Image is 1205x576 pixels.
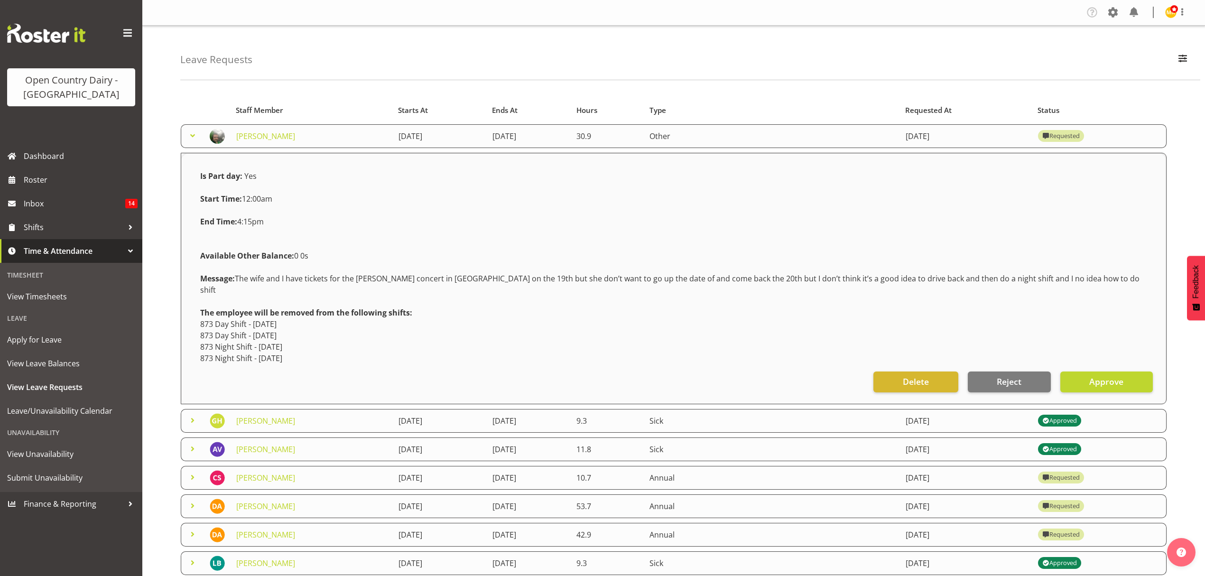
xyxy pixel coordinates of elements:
[487,409,571,433] td: [DATE]
[200,353,282,363] span: 873 Night Shift - [DATE]
[236,105,283,116] span: Staff Member
[200,319,277,329] span: 873 Day Shift - [DATE]
[1187,256,1205,320] button: Feedback - Show survey
[900,523,1032,547] td: [DATE]
[644,466,900,490] td: Annual
[7,24,85,43] img: Rosterit website logo
[125,199,138,208] span: 14
[210,413,225,428] img: gavin-hamilton7419.jpg
[200,251,294,261] strong: Available Other Balance:
[24,173,138,187] span: Roster
[200,342,282,352] span: 873 Night Shift - [DATE]
[7,471,135,485] span: Submit Unavailability
[968,372,1051,392] button: Reject
[900,409,1032,433] td: [DATE]
[1060,372,1153,392] button: Approve
[2,352,140,375] a: View Leave Balances
[393,409,487,433] td: [DATE]
[1042,472,1079,483] div: Requested
[244,171,257,181] span: Yes
[210,470,225,485] img: craig-stratford7403.jpg
[393,523,487,547] td: [DATE]
[1038,105,1059,116] span: Status
[2,285,140,308] a: View Timesheets
[210,129,225,144] img: stacy-macaskilldb46b92e6c02b04e1963fa17893bc948.png
[195,267,1153,301] div: The wife and I have tickets for the [PERSON_NAME] concert in [GEOGRAPHIC_DATA] on the 19th but sh...
[903,375,929,388] span: Delete
[24,244,123,258] span: Time & Attendance
[644,494,900,518] td: Annual
[2,442,140,466] a: View Unavailability
[571,523,644,547] td: 42.9
[649,105,666,116] span: Type
[393,466,487,490] td: [DATE]
[24,149,138,163] span: Dashboard
[200,194,242,204] strong: Start Time:
[236,501,295,511] a: [PERSON_NAME]
[17,73,126,102] div: Open Country Dairy - [GEOGRAPHIC_DATA]
[571,551,644,575] td: 9.3
[393,124,487,148] td: [DATE]
[210,499,225,514] img: darin-ayling10268.jpg
[571,409,644,433] td: 9.3
[7,289,135,304] span: View Timesheets
[393,494,487,518] td: [DATE]
[236,444,295,455] a: [PERSON_NAME]
[236,416,295,426] a: [PERSON_NAME]
[7,333,135,347] span: Apply for Leave
[7,404,135,418] span: Leave/Unavailability Calendar
[1042,557,1076,569] div: Approved
[576,105,597,116] span: Hours
[7,447,135,461] span: View Unavailability
[2,375,140,399] a: View Leave Requests
[24,196,125,211] span: Inbox
[644,523,900,547] td: Annual
[200,171,242,181] strong: Is Part day:
[1042,501,1079,512] div: Requested
[2,399,140,423] a: Leave/Unavailability Calendar
[1042,415,1076,427] div: Approved
[487,466,571,490] td: [DATE]
[905,105,952,116] span: Requested At
[487,551,571,575] td: [DATE]
[1177,548,1186,557] img: help-xxl-2.png
[571,437,644,461] td: 11.8
[487,494,571,518] td: [DATE]
[7,380,135,394] span: View Leave Requests
[571,124,644,148] td: 30.9
[487,124,571,148] td: [DATE]
[7,356,135,371] span: View Leave Balances
[644,124,900,148] td: Other
[2,265,140,285] div: Timesheet
[900,551,1032,575] td: [DATE]
[200,273,235,284] strong: Message:
[571,494,644,518] td: 53.7
[571,466,644,490] td: 10.7
[398,105,428,116] span: Starts At
[900,494,1032,518] td: [DATE]
[873,372,958,392] button: Delete
[210,442,225,457] img: andy-van-brecht9849.jpg
[200,216,264,227] span: 4:15pm
[644,551,900,575] td: Sick
[487,437,571,461] td: [DATE]
[1042,444,1076,455] div: Approved
[236,530,295,540] a: [PERSON_NAME]
[487,523,571,547] td: [DATE]
[2,328,140,352] a: Apply for Leave
[200,194,272,204] span: 12:00am
[200,216,237,227] strong: End Time:
[200,330,277,341] span: 873 Day Shift - [DATE]
[210,556,225,571] img: liam-bellman9850.jpg
[1042,130,1079,142] div: Requested
[1192,265,1200,298] span: Feedback
[644,409,900,433] td: Sick
[2,423,140,442] div: Unavailability
[24,220,123,234] span: Shifts
[236,558,295,568] a: [PERSON_NAME]
[1089,375,1123,388] span: Approve
[492,105,518,116] span: Ends At
[393,551,487,575] td: [DATE]
[393,437,487,461] td: [DATE]
[24,497,123,511] span: Finance & Reporting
